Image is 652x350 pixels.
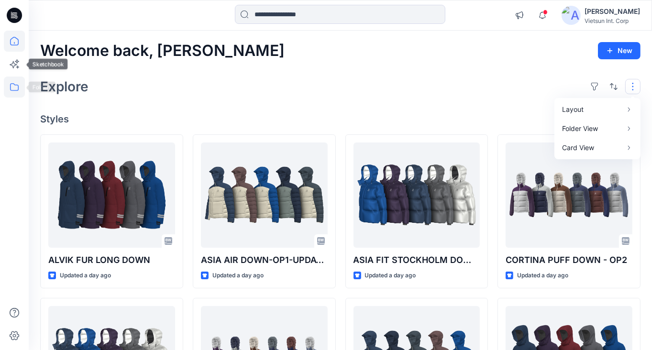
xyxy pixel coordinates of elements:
button: New [598,42,641,59]
p: Card View [562,142,622,153]
p: ALVIK FUR LONG DOWN [48,253,175,267]
a: CORTINA PUFF DOWN - OP2 [506,142,632,248]
p: CORTINA PUFF DOWN - OP2 [506,253,632,267]
img: avatar [562,6,581,25]
p: ASIA FIT STOCKHOLM DOWN - 2​_OP1 [354,253,480,267]
div: [PERSON_NAME] [585,6,640,17]
p: Folder View [562,123,622,134]
p: Layout [562,104,622,115]
a: ALVIK FUR LONG DOWN [48,142,175,248]
div: Vietsun Int. Corp [585,17,640,24]
p: Updated a day ago [212,271,264,281]
p: Updated a day ago [60,271,111,281]
h2: Explore [40,79,88,94]
a: ASIA FIT STOCKHOLM DOWN - 2​_OP1 [354,142,480,248]
p: Updated a day ago [517,271,568,281]
h4: Styles [40,113,641,125]
a: ASIA AIR DOWN-OP1-UPDATE_OP2 [201,142,328,248]
h2: Welcome back, [PERSON_NAME] [40,42,285,60]
p: Updated a day ago [365,271,416,281]
p: ASIA AIR DOWN-OP1-UPDATE_OP2 [201,253,328,267]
